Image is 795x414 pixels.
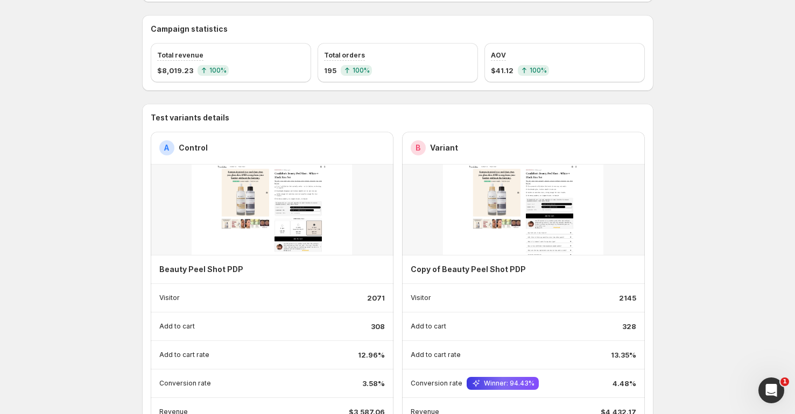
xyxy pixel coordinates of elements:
[518,65,549,76] div: 100 %
[411,294,431,302] p: Visitor
[416,142,421,153] h2: B
[159,294,180,302] p: Visitor
[411,264,526,275] h4: Copy of Beauty Peel Shot PDP
[491,51,506,59] span: AOV
[341,65,372,76] div: 100 %
[758,377,784,403] iframe: Intercom live chat
[430,142,458,153] h2: Variant
[159,379,211,388] p: Conversion rate
[484,379,534,388] span: Winner: 94.43%
[179,142,208,153] h2: Control
[619,292,636,303] p: 2145
[157,65,193,76] span: $8,019.23
[159,351,209,359] p: Add to cart rate
[159,322,195,331] p: Add to cart
[151,165,393,255] img: -products-beautypeelshotviewgp-template-575808918756787026_thumbnail.jpg
[611,349,636,360] p: 13.35%
[151,24,228,34] h3: Campaign statistics
[324,65,336,76] span: 195
[371,321,385,332] p: 308
[198,65,229,76] div: 100 %
[613,378,636,389] p: 4.48%
[780,377,789,386] span: 1
[411,351,461,359] p: Add to cart rate
[491,65,513,76] span: $41.12
[164,142,169,153] h2: A
[411,322,446,331] p: Add to cart
[157,51,203,59] span: Total revenue
[358,349,385,360] p: 12.96%
[622,321,636,332] p: 328
[159,264,243,275] h4: Beauty Peel Shot PDP
[411,379,462,388] p: Conversion rate
[367,292,385,303] p: 2071
[402,165,645,255] img: -products-premium-jade-roller-setviewgp-template-582075793249665649_thumbnail.jpg
[324,51,365,59] span: Total orders
[151,112,645,123] h3: Test variants details
[362,378,385,389] p: 3.58%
